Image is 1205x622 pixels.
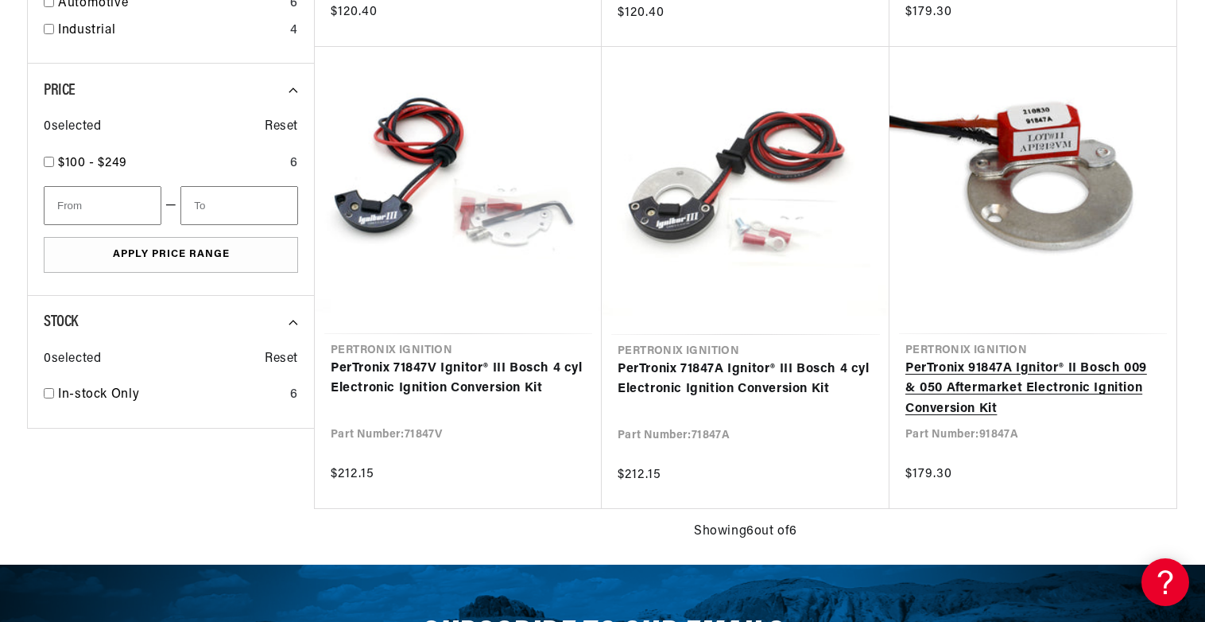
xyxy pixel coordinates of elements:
div: 4 [290,21,298,41]
input: To [180,186,298,225]
span: 0 selected [44,117,101,138]
a: Industrial [58,21,284,41]
div: 6 [290,385,298,406]
span: — [165,196,177,216]
button: Apply Price Range [44,237,298,273]
span: Reset [265,117,298,138]
div: 6 [290,154,298,174]
span: Stock [44,314,78,330]
a: PerTronix 91847A Ignitor® II Bosch 009 & 050 Aftermarket Electronic Ignition Conversion Kit [905,359,1160,420]
span: Price [44,83,76,99]
a: In-stock Only [58,385,284,406]
span: 0 selected [44,349,101,370]
span: $100 - $249 [58,157,127,169]
a: PerTronix 71847A Ignitor® III Bosch 4 cyl Electronic Ignition Conversion Kit [618,360,874,400]
span: Reset [265,349,298,370]
span: Showing 6 out of 6 [694,522,797,542]
a: PerTronix 71847V Ignitor® III Bosch 4 cyl Electronic Ignition Conversion Kit [331,359,586,399]
input: From [44,186,161,225]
